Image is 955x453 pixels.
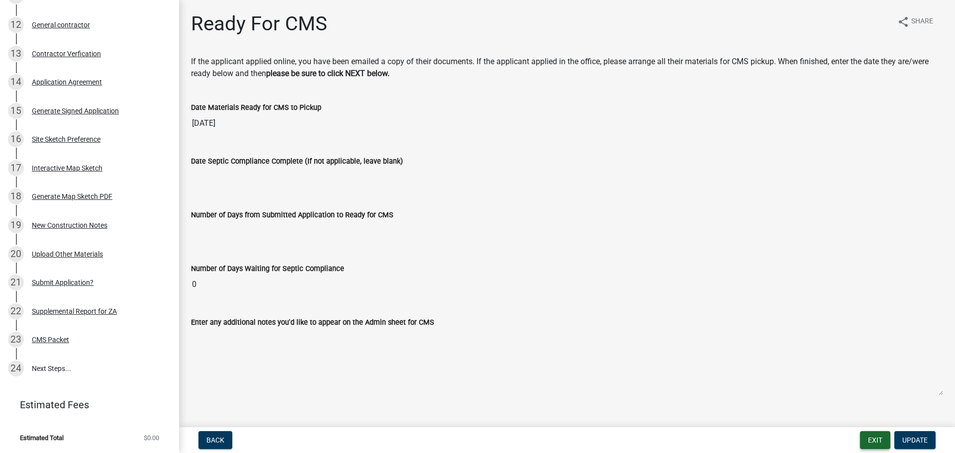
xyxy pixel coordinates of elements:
[20,435,64,441] span: Estimated Total
[8,217,24,233] div: 19
[191,266,344,272] label: Number of Days Waiting for Septic Compliance
[191,319,434,326] label: Enter any additional notes you'd like to appear on the Admin sheet for CMS
[8,332,24,348] div: 23
[32,308,117,315] div: Supplemental Report for ZA
[8,103,24,119] div: 15
[894,431,936,449] button: Update
[144,435,159,441] span: $0.00
[32,279,94,286] div: Submit Application?
[191,212,393,219] label: Number of Days from Submitted Application to Ready for CMS
[889,12,941,31] button: shareShare
[8,74,24,90] div: 14
[191,56,943,80] p: If the applicant applied online, you have been emailed a copy of their documents. If the applican...
[32,251,103,258] div: Upload Other Materials
[8,303,24,319] div: 22
[32,136,100,143] div: Site Sketch Preference
[32,107,119,114] div: Generate Signed Application
[8,188,24,204] div: 18
[8,395,163,415] a: Estimated Fees
[32,336,69,343] div: CMS Packet
[8,274,24,290] div: 21
[8,131,24,147] div: 16
[8,160,24,176] div: 17
[911,16,933,28] span: Share
[860,431,890,449] button: Exit
[8,17,24,33] div: 12
[8,46,24,62] div: 13
[902,436,928,444] span: Update
[198,431,232,449] button: Back
[8,361,24,376] div: 24
[32,50,101,57] div: Contractor Verfication
[191,104,321,111] label: Date Materials Ready for CMS to Pickup
[897,16,909,28] i: share
[8,246,24,262] div: 20
[266,69,389,78] strong: please be sure to click NEXT below.
[32,21,90,28] div: General contractor
[191,12,327,36] h1: Ready For CMS
[191,158,403,165] label: Date Septic Compliance Complete (If not applicable, leave blank)
[32,193,112,200] div: Generate Map Sketch PDF
[32,79,102,86] div: Application Agreement
[32,165,102,172] div: Interactive Map Sketch
[206,436,224,444] span: Back
[32,222,107,229] div: New Construction Notes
